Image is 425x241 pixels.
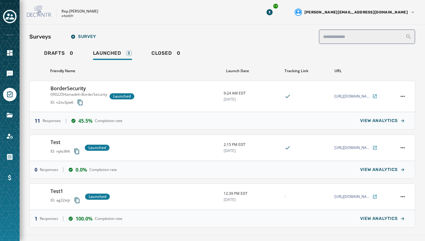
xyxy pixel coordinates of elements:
a: Navigate to Home [3,46,17,60]
span: 100.0% [76,215,92,222]
span: [DATE] [224,148,280,153]
a: [URL][DOMAIN_NAME][PERSON_NAME] [334,194,377,199]
span: 1 [35,215,37,222]
a: Navigate to Surveys [3,88,17,101]
div: 3 [126,50,132,56]
a: Navigate to Files [3,109,17,122]
span: Completion rate [89,167,117,172]
a: Navigate to Messaging [3,67,17,80]
span: ID: [50,149,55,154]
div: Friendly Name [50,69,219,73]
div: 13 [273,3,279,9]
span: Responses [40,167,58,172]
a: [URL][DOMAIN_NAME][PERSON_NAME] [334,145,377,150]
button: BorderSecurity action menu [398,92,407,101]
button: Survey [66,31,101,43]
span: ag32xtjr [56,198,70,203]
button: Copy survey ID to clipboard [75,97,86,108]
span: 11 [35,117,40,124]
p: 090225Hamadeh-BorderSecurity [50,92,107,97]
span: VIEW ANALYTICS [360,216,398,221]
span: [URL][DOMAIN_NAME][PERSON_NAME] [334,145,371,150]
span: ID: [50,100,55,105]
div: 0 [151,50,181,60]
body: Rich Text Area [5,5,199,12]
span: Closed [151,50,172,56]
span: 0.0% [76,166,87,173]
span: 9:24 AM EDT [224,91,280,96]
button: Copy survey ID to clipboard [72,195,83,206]
span: Responses [43,118,61,123]
span: [URL][DOMAIN_NAME][PERSON_NAME] [334,94,371,99]
span: 0 [35,166,37,173]
span: [PERSON_NAME][EMAIL_ADDRESS][DOMAIN_NAME] [304,10,408,15]
span: Launched [93,50,121,56]
span: [DATE] [224,97,280,102]
span: Responses [40,216,58,221]
button: Sort by [object Object] [224,66,252,76]
span: n2xv3pw6 [56,100,73,105]
span: Launched [88,145,106,150]
button: VIEW ANALYTICS [355,115,410,127]
a: Navigate to Account [3,129,17,143]
div: 0 [44,50,73,60]
span: 2:15 PM EDT [224,142,280,147]
a: Drafts0 [39,47,78,61]
button: Test1 action menu [398,192,407,201]
span: - [285,194,286,199]
span: Survey [71,34,96,39]
span: [DATE] [224,197,280,202]
button: VIEW ANALYTICS [355,164,410,176]
div: URL [334,69,391,73]
h3: Test1 [50,187,83,195]
a: Navigate to Billing [3,171,17,184]
span: nykcl84i [56,149,70,154]
h2: Surveys [29,32,51,41]
span: ID: [50,198,55,203]
button: Test action menu [398,143,407,152]
span: 45.5% [78,117,92,124]
span: Launched [89,194,106,199]
button: Toggle account select drawer [3,10,17,23]
a: Closed0 [147,47,185,61]
button: User settings [292,6,418,18]
span: Completion rate [95,216,122,221]
h3: BorderSecurity [50,85,107,92]
p: Rep [PERSON_NAME] [62,9,98,14]
a: [URL][DOMAIN_NAME][PERSON_NAME] [334,94,377,99]
div: Tracking Link [285,69,330,73]
p: a4pdijfr [62,14,73,18]
span: Completion rate [95,118,122,123]
button: Copy survey ID to clipboard [71,146,82,157]
span: 12:39 PM EDT [224,191,280,196]
span: VIEW ANALYTICS [360,118,398,123]
span: VIEW ANALYTICS [360,167,398,172]
a: Launched3 [88,47,137,61]
span: Drafts [44,50,65,56]
button: VIEW ANALYTICS [355,213,410,225]
h3: Test [50,139,82,146]
button: Download Menu [264,7,275,18]
a: Navigate to Orders [3,150,17,164]
span: [URL][DOMAIN_NAME][PERSON_NAME] [334,194,371,199]
span: Launched [113,94,131,99]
